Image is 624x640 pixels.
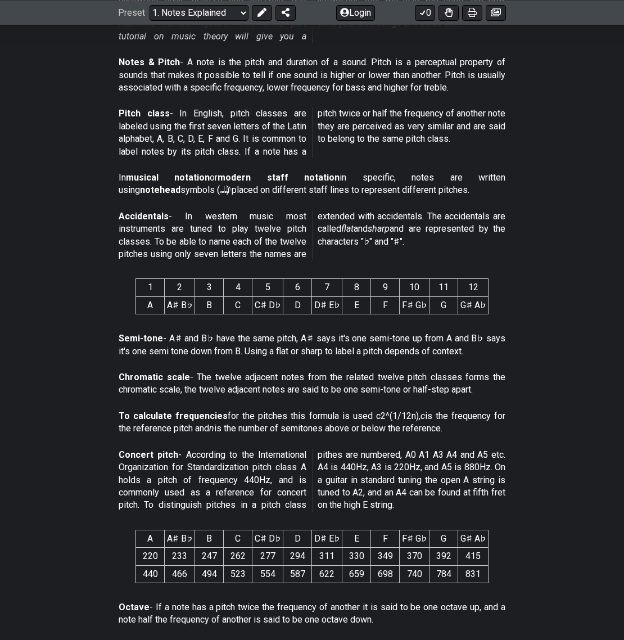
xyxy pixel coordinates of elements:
td: F [371,296,400,314]
th: 1 [136,279,165,296]
button: Create image [486,4,506,20]
td: 494 [195,565,224,583]
td: G♯ A♭ [458,296,489,314]
td: 698 [371,565,400,583]
td: D♯ E♭ [312,296,342,314]
td: 392 [429,548,458,565]
td: 415 [458,548,489,565]
th: 5 [252,279,283,296]
strong: Semi-tone [119,333,163,344]
em: n [209,423,214,434]
th: C [224,530,252,547]
th: 3 [195,279,224,296]
td: A [136,296,165,314]
strong: modern staff notation [218,172,340,183]
strong: notehead [140,184,180,195]
p: - In English, pitch classes are labeled using the first seven letters of the Latin alphabet, A, B... [119,107,505,158]
th: G [429,530,458,547]
td: A♯ B♭ [165,296,195,314]
strong: musical notation [126,172,210,183]
td: 330 [342,548,371,565]
td: 262 [224,548,252,565]
p: - If a note has a pitch twice the frequency of another it is said to be one octave up, and a note... [119,601,505,627]
td: D [283,296,312,314]
button: Print [462,4,482,20]
th: A [136,530,165,547]
button: Share Preset [275,4,296,20]
th: 4 [224,279,252,296]
p: - A♯ and B♭ have the same pitch, A♯ says it's one semi-tone up from A and B♭ says it's one semi t... [119,332,505,358]
td: 523 [224,565,252,583]
strong: To calculate frequencies [119,411,228,421]
th: 10 [400,279,429,296]
th: D♯ E♭ [312,530,342,547]
th: 12 [458,279,489,296]
td: 220 [136,548,165,565]
td: 466 [165,565,195,583]
p: - In western music most instruments are tuned to play twelve pitch classes. To be able to name ea... [119,210,505,261]
th: G♯ A♭ [458,530,489,547]
td: 659 [342,565,371,583]
td: 349 [371,548,400,565]
button: Login [336,4,375,20]
p: - The twelve adjacent notes from the related twelve pitch classes forms the chromatic scale, the ... [119,371,505,396]
button: Edit Preset [252,4,272,20]
th: F♯ G♭ [400,530,429,547]
th: B [195,530,224,547]
td: 440 [136,565,165,583]
td: 587 [283,565,312,583]
p: - According to the International Organization for Standardization pitch class A holds a pitch of ... [119,449,505,512]
strong: Chromatic scale [119,372,190,382]
p: - A note is the pitch and duration of a sound. Pitch is a perceptual property of sounds that make... [119,56,505,94]
td: 831 [458,565,489,583]
th: 2 [165,279,195,296]
td: 247 [195,548,224,565]
td: C♯ D♭ [252,296,283,314]
strong: Accidentals [119,211,169,222]
td: E [342,296,371,314]
p: In or in specific, notes are written using symbols (𝅝 𝅗𝅥 𝅘𝅥 𝅘𝅥𝅮) placed on different staff lines to r... [119,172,505,197]
td: 294 [283,548,312,565]
button: Toggle Dexterity for all fretkits [438,4,459,20]
span: Preset [118,7,145,18]
strong: Octave [119,602,150,612]
p: for the pitches this formula is used c2^(1/12n), is the frequency for the reference pitch and is ... [119,410,505,435]
em: sharp [368,223,390,234]
td: C [224,296,252,314]
td: 622 [312,565,342,583]
td: 370 [400,548,429,565]
td: F♯ G♭ [400,296,429,314]
select: Preset [150,4,248,20]
th: D [283,530,312,547]
button: 0 [415,4,435,20]
th: 11 [429,279,458,296]
td: 233 [165,548,195,565]
td: 311 [312,548,342,565]
em: flat [341,223,354,234]
strong: Concert pitch [119,449,178,460]
td: B [195,296,224,314]
th: 9 [371,279,400,296]
th: E [342,530,371,547]
strong: Pitch class [119,108,170,119]
strong: Notes & Pitch [119,57,180,67]
td: 740 [400,565,429,583]
td: 277 [252,548,283,565]
th: 6 [283,279,312,296]
td: 784 [429,565,458,583]
td: 554 [252,565,283,583]
em: c [420,411,425,421]
th: A♯ B♭ [165,530,195,547]
th: 8 [342,279,371,296]
td: G [429,296,458,314]
th: C♯ D♭ [252,530,283,547]
th: 7 [312,279,342,296]
th: F [371,530,400,547]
